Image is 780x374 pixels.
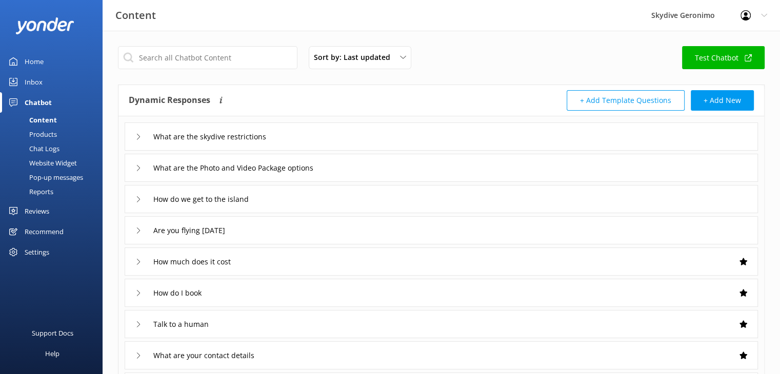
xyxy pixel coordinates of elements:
a: Chat Logs [6,141,103,156]
div: Settings [25,242,49,262]
div: Content [6,113,57,127]
h3: Content [115,7,156,24]
div: Support Docs [32,323,73,343]
div: Recommend [25,221,64,242]
div: Products [6,127,57,141]
div: Reports [6,184,53,199]
div: Help [45,343,59,364]
a: Website Widget [6,156,103,170]
div: Inbox [25,72,43,92]
img: yonder-white-logo.png [15,17,74,34]
button: + Add New [691,90,754,111]
span: Sort by: Last updated [314,52,396,63]
button: + Add Template Questions [567,90,685,111]
a: Content [6,113,103,127]
div: Chatbot [25,92,52,113]
input: Search all Chatbot Content [118,46,297,69]
div: Website Widget [6,156,77,170]
a: Pop-up messages [6,170,103,184]
a: Reports [6,184,103,199]
a: Test Chatbot [682,46,765,69]
div: Pop-up messages [6,170,83,184]
div: Home [25,51,44,72]
div: Chat Logs [6,141,59,156]
a: Products [6,127,103,141]
div: Reviews [25,201,49,221]
h4: Dynamic Responses [129,90,210,111]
